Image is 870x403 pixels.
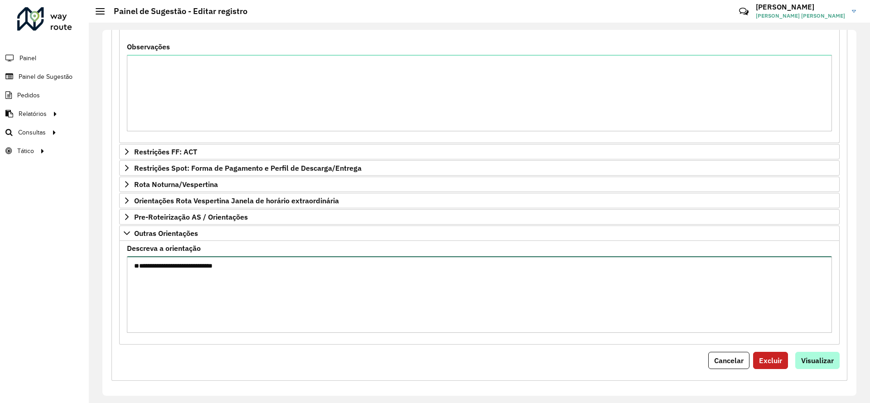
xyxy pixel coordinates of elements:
[17,146,34,156] span: Tático
[759,356,782,365] span: Excluir
[19,109,47,119] span: Relatórios
[734,2,754,21] a: Contato Rápido
[134,148,197,155] span: Restrições FF: ACT
[714,356,744,365] span: Cancelar
[19,72,72,82] span: Painel de Sugestão
[119,241,840,345] div: Outras Orientações
[105,6,247,16] h2: Painel de Sugestão - Editar registro
[17,91,40,100] span: Pedidos
[801,356,834,365] span: Visualizar
[119,160,840,176] a: Restrições Spot: Forma de Pagamento e Perfil de Descarga/Entrega
[134,213,248,221] span: Pre-Roteirização AS / Orientações
[134,230,198,237] span: Outras Orientações
[795,352,840,369] button: Visualizar
[753,352,788,369] button: Excluir
[127,243,201,254] label: Descreva a orientação
[119,177,840,192] a: Rota Noturna/Vespertina
[119,144,840,159] a: Restrições FF: ACT
[756,3,845,11] h3: [PERSON_NAME]
[119,209,840,225] a: Pre-Roteirização AS / Orientações
[134,181,218,188] span: Rota Noturna/Vespertina
[134,197,339,204] span: Orientações Rota Vespertina Janela de horário extraordinária
[119,193,840,208] a: Orientações Rota Vespertina Janela de horário extraordinária
[756,12,845,20] span: [PERSON_NAME] [PERSON_NAME]
[708,352,749,369] button: Cancelar
[18,128,46,137] span: Consultas
[134,164,362,172] span: Restrições Spot: Forma de Pagamento e Perfil de Descarga/Entrega
[127,41,170,52] label: Observações
[119,225,840,241] a: Outras Orientações
[19,53,36,63] span: Painel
